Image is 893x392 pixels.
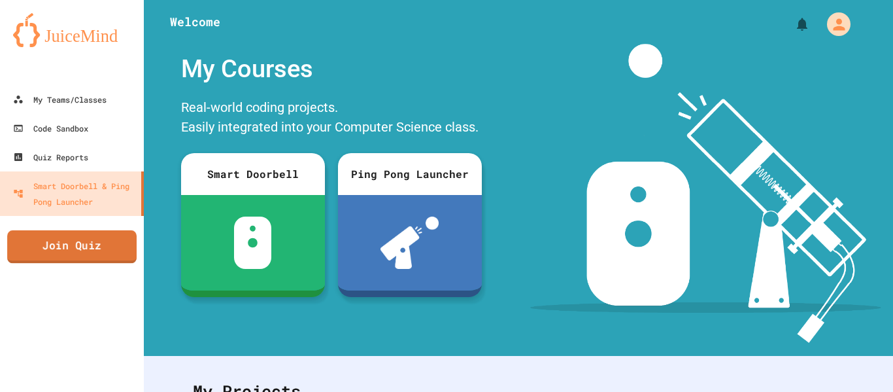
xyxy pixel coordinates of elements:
[530,44,881,343] img: banner-image-my-projects.png
[13,13,131,47] img: logo-orange.svg
[234,217,271,269] img: sdb-white.svg
[338,153,482,195] div: Ping Pong Launcher
[7,230,137,263] a: Join Quiz
[181,153,325,195] div: Smart Doorbell
[175,94,488,143] div: Real-world coding projects. Easily integrated into your Computer Science class.
[380,217,439,269] img: ppl-with-ball.png
[13,120,88,136] div: Code Sandbox
[770,13,813,35] div: My Notifications
[13,92,107,107] div: My Teams/Classes
[175,44,488,94] div: My Courses
[13,149,88,165] div: Quiz Reports
[13,178,136,209] div: Smart Doorbell & Ping Pong Launcher
[813,9,854,39] div: My Account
